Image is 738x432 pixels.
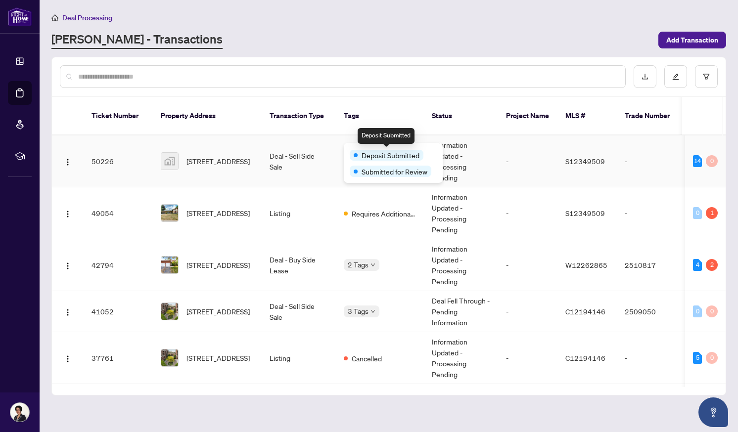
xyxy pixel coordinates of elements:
span: W12262865 [565,260,607,269]
img: Profile Icon [10,403,29,422]
button: edit [664,65,687,88]
span: Deal Processing [62,13,112,22]
img: Logo [64,355,72,363]
td: 2510817 [617,239,686,291]
span: C12194146 [565,307,605,316]
img: thumbnail-img [161,257,178,273]
td: 42794 [84,239,153,291]
button: Logo [60,257,76,273]
div: 0 [706,305,718,317]
div: 2 [706,259,718,271]
div: 0 [706,155,718,167]
img: thumbnail-img [161,205,178,221]
td: 50226 [84,135,153,187]
span: [STREET_ADDRESS] [186,259,250,270]
td: - [498,135,557,187]
img: Logo [64,210,72,218]
button: Logo [60,350,76,366]
th: MLS # [557,97,617,135]
td: 49054 [84,187,153,239]
span: 3 Tags [348,305,369,317]
img: thumbnail-img [161,303,178,320]
button: filter [695,65,718,88]
img: thumbnail-img [161,153,178,170]
img: Logo [64,158,72,166]
span: 2 Tags [348,259,369,270]
th: Trade Number [617,97,686,135]
button: Add Transaction [658,32,726,48]
td: - [617,332,686,384]
img: thumbnail-img [161,349,178,366]
td: - [617,187,686,239]
td: 41052 [84,291,153,332]
th: Ticket Number [84,97,153,135]
td: Deal - Buy Side Lease [262,239,336,291]
span: filter [703,73,710,80]
span: Cancelled [352,353,382,364]
span: [STREET_ADDRESS] [186,208,250,218]
td: Deal Fell Through - Pending Information [424,291,498,332]
span: [STREET_ADDRESS] [186,156,250,167]
div: 0 [693,305,702,317]
img: Logo [64,262,72,270]
div: 0 [706,352,718,364]
span: home [51,14,58,21]
img: Logo [64,308,72,316]
td: Listing [262,187,336,239]
span: Deposit Submitted [362,150,419,161]
span: download [642,73,648,80]
td: Listing [262,332,336,384]
td: - [498,239,557,291]
td: Deal - Sell Side Sale [262,135,336,187]
div: 4 [693,259,702,271]
span: [STREET_ADDRESS] [186,306,250,317]
td: - [498,332,557,384]
th: Tags [336,97,424,135]
td: Information Updated - Processing Pending [424,332,498,384]
button: Logo [60,303,76,319]
td: Information Updated - Processing Pending [424,239,498,291]
td: - [617,135,686,187]
td: - [498,187,557,239]
span: C12194146 [565,353,605,362]
td: Information Updated - Processing Pending [424,187,498,239]
div: 14 [693,155,702,167]
span: edit [672,73,679,80]
th: Project Name [498,97,557,135]
td: Information Updated - Processing Pending [424,135,498,187]
td: - [498,291,557,332]
span: Add Transaction [666,32,718,48]
button: Open asap [698,397,728,427]
span: S12349509 [565,157,605,166]
span: down [370,262,375,267]
div: Deposit Submitted [358,128,415,144]
th: Transaction Type [262,97,336,135]
button: Logo [60,153,76,169]
span: Submitted for Review [362,166,427,177]
div: 0 [693,207,702,219]
div: 1 [706,207,718,219]
button: Logo [60,205,76,221]
img: logo [8,7,32,26]
th: Property Address [153,97,262,135]
span: S12349509 [565,209,605,217]
button: download [634,65,656,88]
span: Requires Additional Docs [352,208,416,219]
td: Deal - Sell Side Sale [262,291,336,332]
a: [PERSON_NAME] - Transactions [51,31,223,49]
th: Status [424,97,498,135]
span: [STREET_ADDRESS] [186,352,250,363]
span: down [370,309,375,314]
td: 2509050 [617,291,686,332]
td: 37761 [84,332,153,384]
div: 5 [693,352,702,364]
